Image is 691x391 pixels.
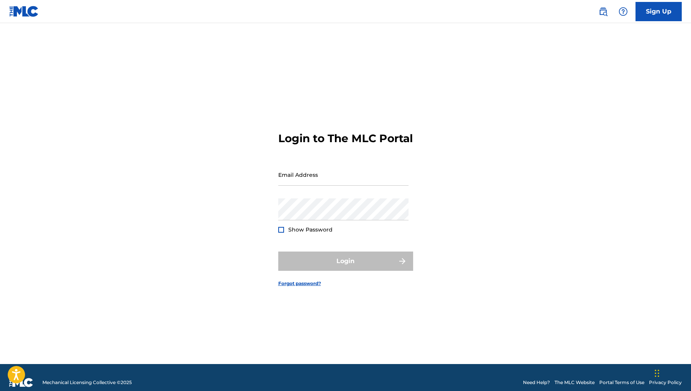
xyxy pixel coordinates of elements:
iframe: Chat Widget [652,354,691,391]
a: Need Help? [523,379,550,386]
a: Public Search [595,4,611,19]
h3: Login to The MLC Portal [278,132,413,145]
a: Sign Up [636,2,682,21]
img: logo [9,378,33,387]
span: Mechanical Licensing Collective © 2025 [42,379,132,386]
a: Portal Terms of Use [599,379,644,386]
img: help [619,7,628,16]
span: Show Password [288,226,333,233]
img: MLC Logo [9,6,39,17]
div: Widget de chat [652,354,691,391]
a: Forgot password? [278,280,321,287]
a: Privacy Policy [649,379,682,386]
div: Help [615,4,631,19]
img: search [599,7,608,16]
a: The MLC Website [555,379,595,386]
div: Arrastar [655,362,659,385]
